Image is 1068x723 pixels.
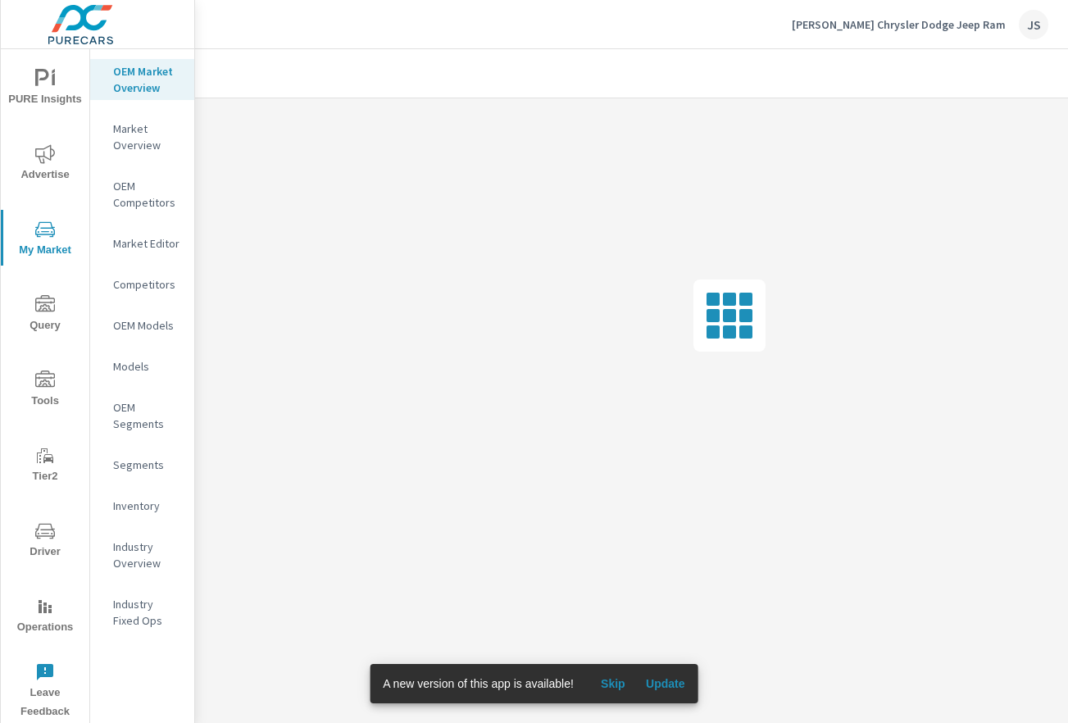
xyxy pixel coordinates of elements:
div: Industry Overview [90,534,194,575]
p: Market Editor [113,235,181,252]
div: OEM Market Overview [90,59,194,100]
div: Industry Fixed Ops [90,592,194,633]
div: OEM Segments [90,395,194,436]
p: Market Overview [113,120,181,153]
div: Market Overview [90,116,194,157]
p: OEM Models [113,317,181,334]
span: My Market [6,220,84,260]
p: OEM Competitors [113,178,181,211]
div: JS [1019,10,1048,39]
div: OEM Competitors [90,174,194,215]
p: OEM Segments [113,399,181,432]
button: Update [639,671,692,697]
p: Models [113,358,181,375]
span: Tier2 [6,446,84,486]
p: Competitors [113,276,181,293]
div: Competitors [90,272,194,297]
span: Leave Feedback [6,662,84,721]
div: OEM Models [90,313,194,338]
span: Update [646,676,685,691]
p: Industry Fixed Ops [113,596,181,629]
span: Skip [593,676,633,691]
div: Models [90,354,194,379]
span: Operations [6,597,84,637]
div: Segments [90,452,194,477]
span: Advertise [6,144,84,184]
p: Inventory [113,498,181,514]
p: Industry Overview [113,539,181,571]
p: [PERSON_NAME] Chrysler Dodge Jeep Ram [792,17,1006,32]
span: PURE Insights [6,69,84,109]
span: A new version of this app is available! [383,677,574,690]
div: Market Editor [90,231,194,256]
span: Driver [6,521,84,562]
span: Tools [6,371,84,411]
button: Skip [587,671,639,697]
div: Inventory [90,493,194,518]
p: OEM Market Overview [113,63,181,96]
p: Segments [113,457,181,473]
span: Query [6,295,84,335]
